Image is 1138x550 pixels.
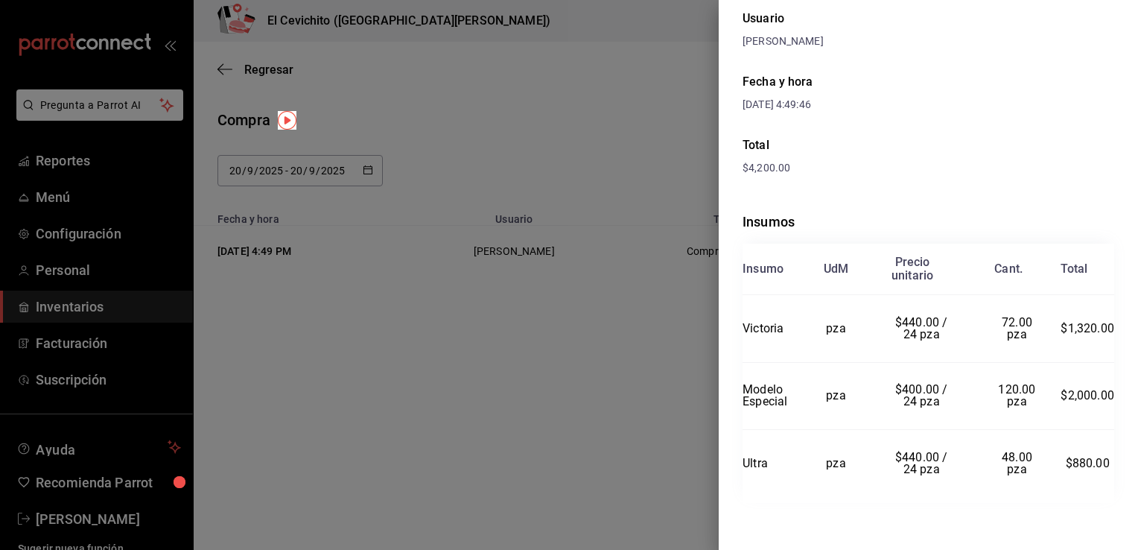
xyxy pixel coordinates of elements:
span: $400.00 / 24 pza [895,382,951,408]
td: Ultra [743,430,802,497]
img: Tooltip marker [278,111,296,130]
span: 120.00 pza [998,382,1038,408]
td: Modelo Especial [743,362,802,430]
span: 48.00 pza [1002,450,1035,476]
span: $4,200.00 [743,162,790,174]
td: pza [802,430,870,497]
td: Victoria [743,295,802,363]
span: $1,320.00 [1061,321,1114,335]
div: Insumos [743,212,1114,232]
div: [PERSON_NAME] [743,34,1114,49]
div: Fecha y hora [743,73,929,91]
span: $2,000.00 [1061,388,1114,402]
span: $440.00 / 24 pza [895,315,951,341]
div: Insumo [743,262,783,276]
div: Total [1061,262,1087,276]
div: Total [743,136,1114,154]
div: [DATE] 4:49:46 [743,97,929,113]
td: pza [802,362,870,430]
span: $880.00 [1066,456,1110,470]
span: 72.00 pza [1002,315,1035,341]
td: pza [802,295,870,363]
div: UdM [824,262,849,276]
div: Cant. [994,262,1023,276]
div: Usuario [743,10,1114,28]
span: $440.00 / 24 pza [895,450,951,476]
div: Precio unitario [891,256,933,282]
